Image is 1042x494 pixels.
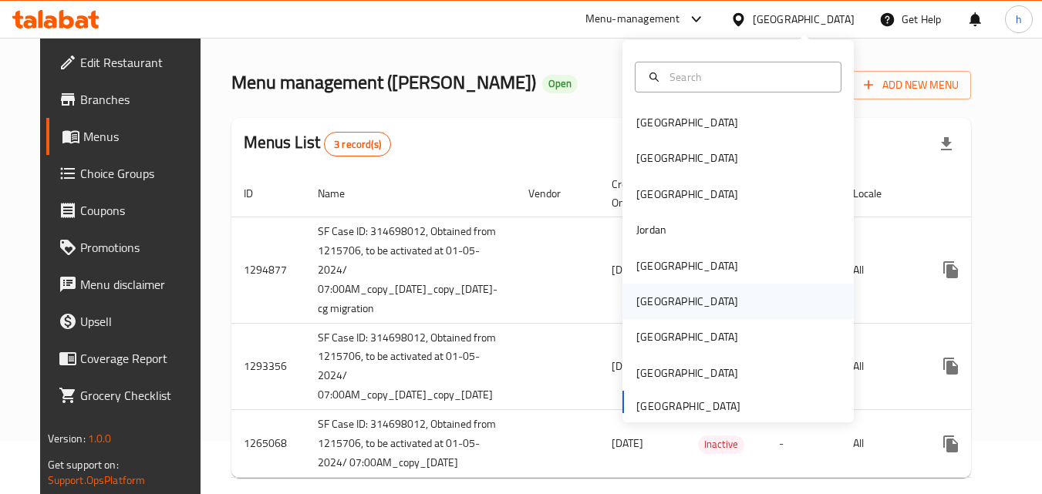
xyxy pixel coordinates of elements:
[46,377,214,414] a: Grocery Checklist
[46,44,214,81] a: Edit Restaurant
[46,81,214,118] a: Branches
[231,323,305,410] td: 1293356
[46,192,214,229] a: Coupons
[585,10,680,29] div: Menu-management
[231,65,536,99] span: Menu management ( [PERSON_NAME] )
[864,76,959,95] span: Add New Menu
[80,90,202,109] span: Branches
[636,114,738,131] div: [GEOGRAPHIC_DATA]
[841,410,920,478] td: All
[48,470,146,490] a: Support.OpsPlatform
[612,356,643,376] span: [DATE]
[244,184,273,203] span: ID
[636,293,738,310] div: [GEOGRAPHIC_DATA]
[1016,11,1022,28] span: h
[80,53,202,72] span: Edit Restaurant
[305,410,516,478] td: SF Case ID: 314698012, Obtained from 1215706, to be activated at 01-05-2024/ 07:00AM_copy_[DATE]
[698,435,744,453] span: Inactive
[46,340,214,377] a: Coverage Report
[83,127,202,146] span: Menus
[46,155,214,192] a: Choice Groups
[841,323,920,410] td: All
[767,410,841,478] td: -
[88,428,112,449] span: 1.0.0
[231,410,305,478] td: 1265068
[48,455,119,475] span: Get support on:
[969,425,1007,462] button: Change Status
[851,71,971,99] button: Add New Menu
[932,348,969,385] button: more
[612,260,643,280] span: [DATE]
[636,328,738,345] div: [GEOGRAPHIC_DATA]
[753,11,855,28] div: [GEOGRAPHIC_DATA]
[46,229,214,266] a: Promotions
[853,184,902,203] span: Locale
[80,164,202,183] span: Choice Groups
[80,349,202,368] span: Coverage Report
[969,251,1007,288] button: Change Status
[244,131,391,156] h2: Menus List
[663,69,831,86] input: Search
[231,217,305,323] td: 1294877
[841,217,920,323] td: All
[928,126,965,163] div: Export file
[325,137,390,152] span: 3 record(s)
[305,323,516,410] td: SF Case ID: 314698012, Obtained from 1215706, to be activated at 01-05-2024/ 07:00AM_copy_[DATE]_...
[932,251,969,288] button: more
[46,118,214,155] a: Menus
[80,201,202,220] span: Coupons
[969,348,1007,385] button: Change Status
[46,303,214,340] a: Upsell
[636,221,666,238] div: Jordan
[305,217,516,323] td: SF Case ID: 314698012, Obtained from 1215706, to be activated at 01-05-2024/ 07:00AM_copy_[DATE]_...
[80,275,202,294] span: Menu disclaimer
[636,365,738,381] div: [GEOGRAPHIC_DATA]
[612,433,643,453] span: [DATE]
[48,428,86,449] span: Version:
[932,425,969,462] button: more
[80,238,202,257] span: Promotions
[636,186,738,203] div: [GEOGRAPHIC_DATA]
[46,266,214,303] a: Menu disclaimer
[612,175,667,212] span: Created On
[636,150,738,166] div: [GEOGRAPHIC_DATA]
[542,77,578,90] span: Open
[318,184,365,203] span: Name
[80,386,202,405] span: Grocery Checklist
[528,184,581,203] span: Vendor
[542,75,578,93] div: Open
[324,132,391,156] div: Total records count
[80,312,202,331] span: Upsell
[636,257,738,274] div: [GEOGRAPHIC_DATA]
